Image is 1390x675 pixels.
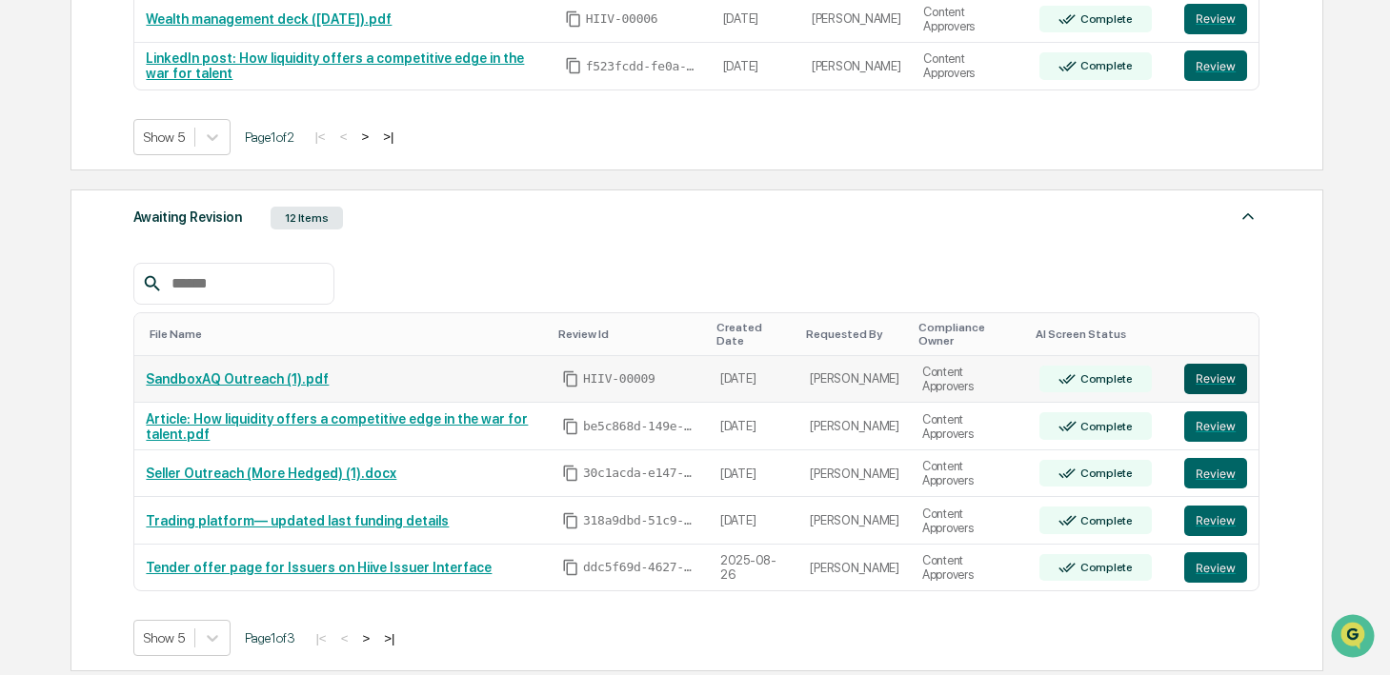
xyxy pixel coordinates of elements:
div: Complete [1077,372,1133,386]
span: f523fcdd-fe0a-4d70-aff0-2c119d2ece14 [586,59,700,74]
td: Content Approvers [911,403,1028,450]
span: HIIV-00006 [586,11,658,27]
div: Start new chat [65,146,312,165]
td: Content Approvers [911,545,1028,591]
td: [PERSON_NAME] [798,545,911,591]
span: Copy Id [562,465,579,482]
button: Start new chat [324,151,347,174]
button: Review [1184,506,1247,536]
a: Article: How liquidity offers a competitive edge in the war for talent.pdf [146,411,528,442]
a: Seller Outreach (More Hedged) (1).docx [146,466,396,481]
button: > [356,630,375,646]
div: Toggle SortBy [806,328,903,341]
div: Toggle SortBy [150,328,543,341]
div: Complete [1077,514,1133,527]
div: Toggle SortBy [1036,328,1165,341]
span: Copy Id [562,512,579,529]
span: Attestations [157,240,236,259]
div: Toggle SortBy [918,321,1020,347]
td: [PERSON_NAME] [798,356,911,404]
a: Powered byPylon [134,322,231,337]
span: be5c868d-149e-41fc-8b65-a09ade436db6 [583,419,697,434]
div: 🗄️ [138,242,153,257]
div: Complete [1077,420,1133,433]
button: Review [1184,50,1247,81]
button: < [335,630,354,646]
span: Page 1 of 3 [245,630,295,645]
button: >| [378,630,400,646]
td: [DATE] [709,450,798,498]
a: 🖐️Preclearance [11,232,131,267]
td: [DATE] [709,356,798,404]
td: Content Approvers [911,356,1028,404]
span: ddc5f69d-4627-4722-aeaa-ccc955e7ddc8 [583,560,697,575]
button: |< [310,630,332,646]
a: Wealth management deck ([DATE]).pdf [146,11,392,27]
div: 🔎 [19,278,34,293]
div: Toggle SortBy [1188,328,1251,341]
button: Review [1184,411,1247,442]
span: Copy Id [562,559,579,576]
a: LinkedIn post: How liquidity offers a competitive edge in the war for talent [146,50,524,81]
div: 🖐️ [19,242,34,257]
span: Page 1 of 2 [245,129,294,145]
button: Review [1184,4,1247,34]
div: Toggle SortBy [716,321,791,347]
a: 🔎Data Lookup [11,268,128,303]
div: Complete [1077,12,1133,26]
td: [DATE] [709,403,798,450]
a: Tender offer page for Issuers on Hiive Issuer Interface [146,560,492,575]
span: Copy Id [562,370,579,387]
td: [DATE] [712,43,800,89]
div: 12 Items [271,207,343,229]
td: [PERSON_NAME] [798,497,911,545]
div: We're available if you need us! [65,165,241,180]
button: Review [1184,552,1247,583]
td: [PERSON_NAME] [798,450,911,498]
span: Copy Id [562,418,579,435]
div: Awaiting Revision [133,205,242,229]
div: Complete [1077,561,1133,574]
button: < [334,129,353,145]
button: |< [309,129,331,145]
td: [DATE] [709,497,798,545]
a: 🗄️Attestations [131,232,244,267]
div: Toggle SortBy [558,328,701,341]
img: 1746055101610-c473b297-6a78-478c-a979-82029cc54cd1 [19,146,53,180]
a: Trading platform— updated last funding details [146,513,449,528]
p: How can we help? [19,40,347,70]
td: 2025-08-26 [709,545,798,591]
button: Review [1184,458,1247,488]
span: Preclearance [38,240,123,259]
td: Content Approvers [911,497,1028,545]
button: > [355,129,374,145]
span: Data Lookup [38,276,120,295]
div: Complete [1077,467,1133,480]
td: [PERSON_NAME] [798,403,911,450]
div: Complete [1077,59,1133,72]
button: Review [1184,364,1247,394]
iframe: Open customer support [1329,612,1380,664]
img: caret [1237,205,1259,228]
span: 318a9dbd-51c9-473e-9dd0-57efbaa2a655 [583,513,697,528]
span: Copy Id [565,57,582,74]
span: Pylon [190,323,231,337]
td: Content Approvers [912,43,1028,89]
td: [PERSON_NAME] [800,43,913,89]
button: >| [377,129,399,145]
span: HIIV-00009 [583,371,655,387]
a: SandboxAQ Outreach (1).pdf [146,371,329,387]
span: 30c1acda-e147-43ff-aa23-f3c7b4154677 [583,466,697,481]
span: Copy Id [565,10,582,28]
td: Content Approvers [911,450,1028,498]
